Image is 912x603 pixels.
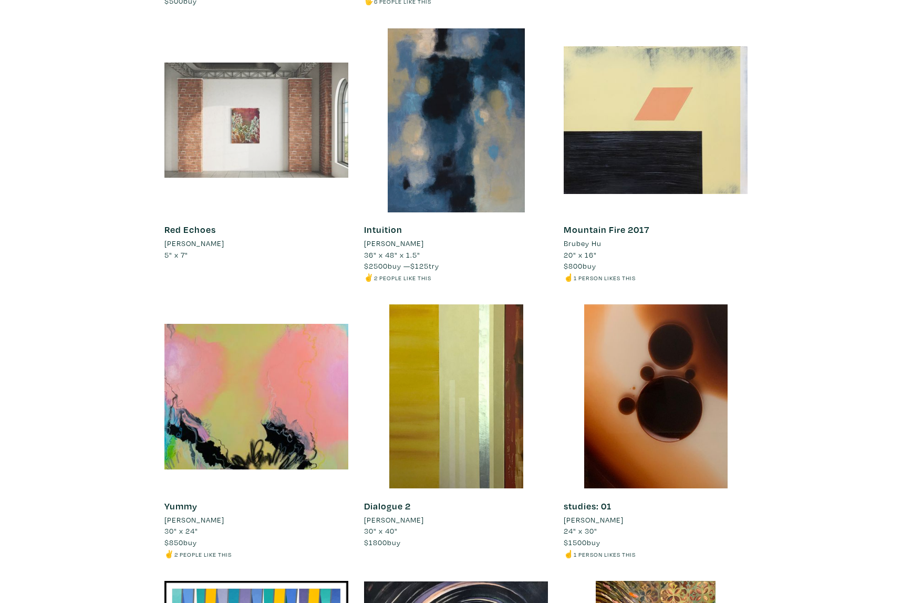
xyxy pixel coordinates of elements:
li: Brubey Hu [564,238,602,249]
span: $1500 [564,537,587,547]
span: 20" x 16" [564,250,597,260]
span: $1800 [364,537,387,547]
a: Mountain Fire 2017 [564,223,649,236]
span: $850 [164,537,183,547]
small: 2 people like this [174,550,232,558]
li: [PERSON_NAME] [364,238,424,249]
li: ☝️ [564,548,748,560]
li: [PERSON_NAME] [164,514,224,526]
a: Intuition [364,223,402,236]
span: $125 [410,261,429,271]
span: 5" x 7" [164,250,188,260]
a: [PERSON_NAME] [364,514,548,526]
li: ✌️ [164,548,348,560]
span: 24" x 30" [564,526,597,536]
li: ✌️ [364,272,548,283]
span: buy [164,537,197,547]
small: 1 person likes this [574,274,636,282]
a: studies: 01 [564,500,612,512]
a: [PERSON_NAME] [564,514,748,526]
li: [PERSON_NAME] [364,514,424,526]
a: [PERSON_NAME] [164,514,348,526]
span: 30" x 24" [164,526,198,536]
a: Brubey Hu [564,238,748,249]
span: 30" x 40" [364,526,398,536]
li: [PERSON_NAME] [164,238,224,249]
a: [PERSON_NAME] [364,238,548,249]
span: buy [564,537,600,547]
a: [PERSON_NAME] [164,238,348,249]
span: buy [564,261,596,271]
a: Red Echoes [164,223,216,236]
a: Dialogue 2 [364,500,411,512]
li: [PERSON_NAME] [564,514,624,526]
small: 1 person likes this [574,550,636,558]
span: $800 [564,261,583,271]
li: ☝️ [564,272,748,283]
span: buy [364,537,401,547]
span: buy — try [364,261,439,271]
span: $2500 [364,261,388,271]
span: 36" x 48" x 1.5" [364,250,420,260]
a: Yummy [164,500,198,512]
small: 2 people like this [374,274,431,282]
